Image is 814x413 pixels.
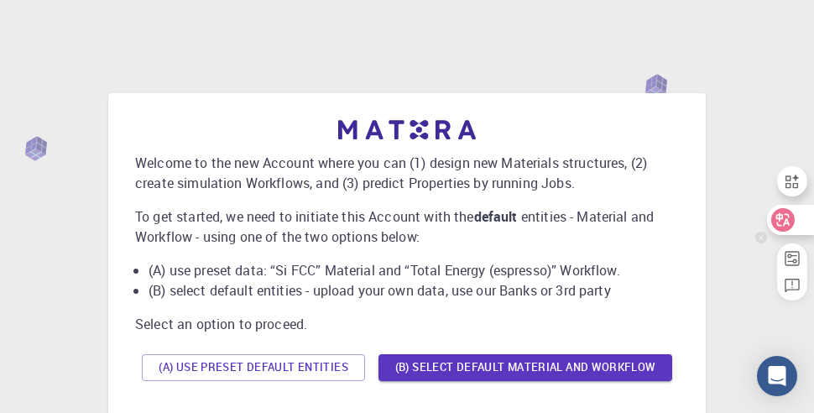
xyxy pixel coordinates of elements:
p: To get started, we need to initiate this Account with the entities - Material and Workflow - usin... [135,206,679,247]
b: default [474,207,518,226]
p: Welcome to the new Account where you can (1) design new Materials structures, (2) create simulati... [135,153,679,193]
button: (B) Select default material and workflow [378,354,672,381]
li: (B) select default entities - upload your own data, use our Banks or 3rd party [149,280,679,301]
p: Select an option to proceed. [135,314,679,334]
span: 支持 [43,11,69,27]
img: logo [338,120,476,139]
button: (A) Use preset default entities [142,354,365,381]
li: (A) use preset data: “Si FCC” Material and “Total Energy (espresso)” Workflow. [149,260,679,280]
div: Open Intercom Messenger [757,356,797,396]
